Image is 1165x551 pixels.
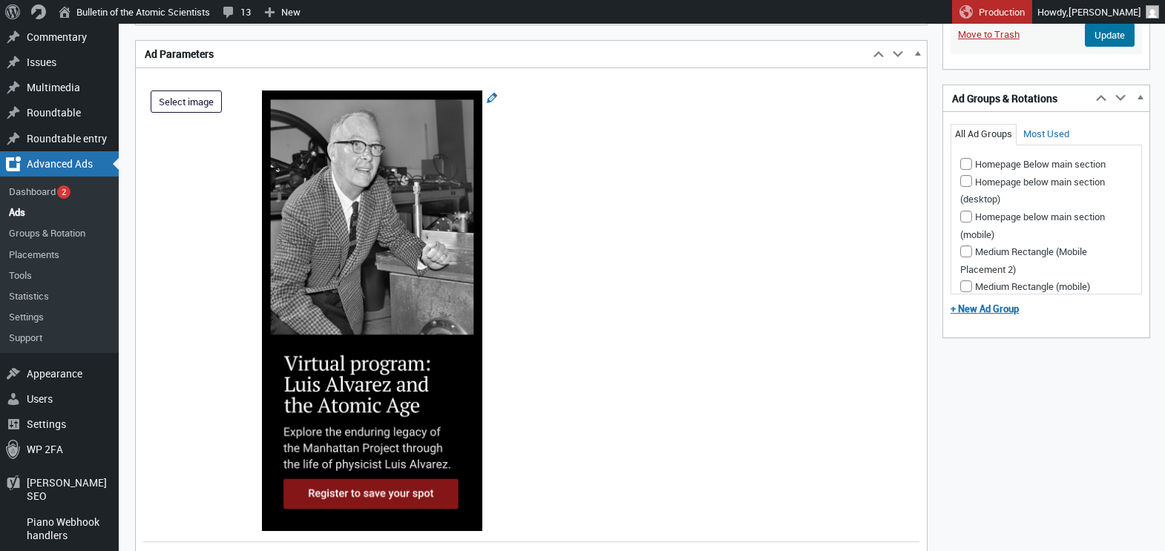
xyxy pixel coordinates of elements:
input: Medium Rectangle (Mobile Placement 2) [960,245,972,257]
button: Move down [1111,88,1130,108]
button: Move up [1092,88,1111,108]
input: Update [1085,23,1135,47]
a: + New Ad Group [951,302,1019,315]
img: An image of Manhattan Project physicist Luis Alvarez appears above text that reads, “Virtual prog... [262,90,482,531]
input: Homepage Below main section [960,158,972,170]
button: Toggle panel: Ad Groups & Rotations [1130,88,1149,108]
button: Select image [151,90,222,113]
button: Move up [869,44,888,64]
label: Medium Rectangle (Mobile Placement 2) [960,245,1087,276]
span: 2 [62,186,66,197]
label: Homepage below main section (mobile) [960,210,1105,241]
button: Move down [888,44,908,64]
h2: Ad Groups & Rotations [943,85,1092,112]
a: Most Used [1023,127,1069,140]
label: Homepage below main section (desktop) [960,175,1105,206]
label: Medium Rectangle (mobile) [960,280,1090,293]
button: Toggle panel: Ad Parameters [908,44,927,64]
input: Homepage below main section (desktop) [960,175,972,187]
span: [PERSON_NAME] [1069,5,1141,19]
label: Homepage Below main section [960,157,1106,171]
input: Homepage below main section (mobile) [960,211,972,222]
a: Move to Trash [958,27,1020,41]
a: All Ad Groups [955,127,1012,140]
h2: Ad Parameters [136,41,869,67]
input: Medium Rectangle (mobile) [960,280,972,292]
